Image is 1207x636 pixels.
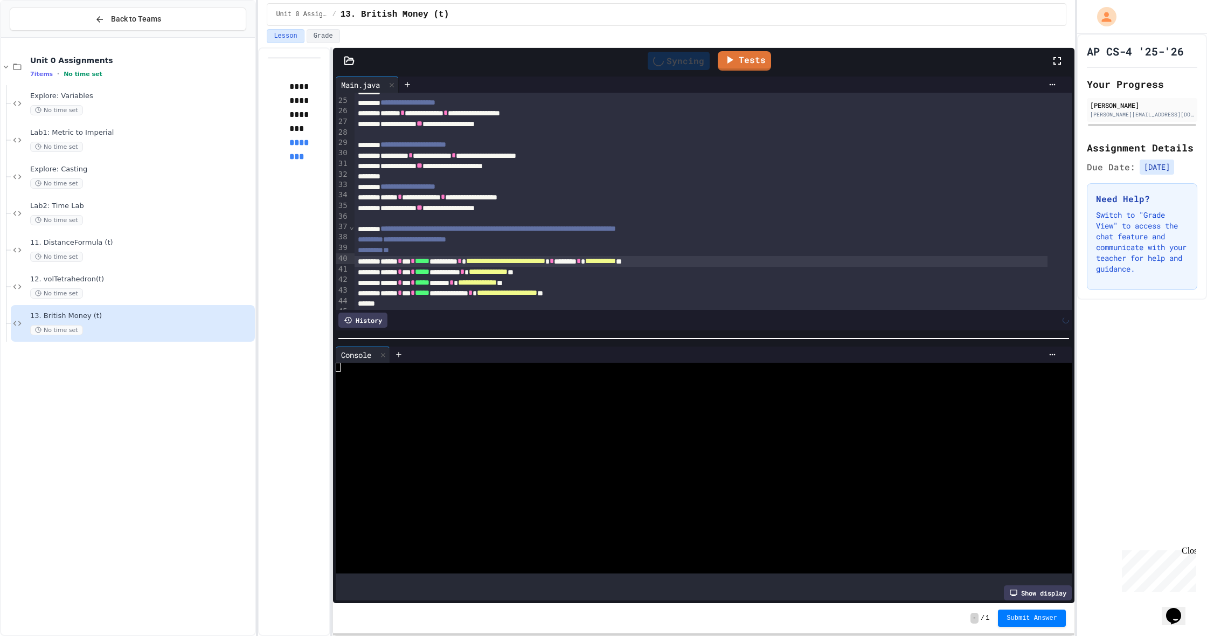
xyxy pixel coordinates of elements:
span: No time set [30,288,83,299]
div: 40 [336,253,349,264]
div: 37 [336,222,349,232]
div: 45 [336,306,349,316]
div: 34 [336,190,349,201]
div: 39 [336,243,349,253]
p: Switch to "Grade View" to access the chat feature and communicate with your teacher for help and ... [1096,210,1188,274]
div: 43 [336,285,349,296]
div: Console [336,347,390,363]
div: My Account [1086,4,1119,29]
span: / [981,614,984,623]
h2: Assignment Details [1087,140,1197,155]
button: Submit Answer [998,610,1066,627]
span: 12. volTetrahedron(t) [30,275,253,284]
span: Back to Teams [111,13,161,25]
div: 32 [336,169,349,179]
span: Explore: Variables [30,92,253,101]
span: Unit 0 Assignments [30,56,253,65]
iframe: chat widget [1118,546,1196,592]
span: No time set [30,252,83,262]
span: Due Date: [1087,161,1135,174]
div: Chat with us now!Close [4,4,74,68]
div: 42 [336,274,349,285]
div: 25 [336,95,349,106]
span: 1 [986,614,989,623]
span: Explore: Casting [30,165,253,174]
span: • [57,70,59,78]
span: No time set [30,178,83,189]
a: Tests [718,51,771,71]
div: 26 [336,106,349,116]
div: 38 [336,232,349,243]
div: Main.java [336,77,399,93]
span: No time set [64,71,102,78]
h3: Need Help? [1096,192,1188,205]
span: No time set [30,105,83,115]
button: Lesson [267,29,304,43]
h1: AP CS-4 '25-'26 [1087,44,1184,59]
div: 28 [336,127,349,137]
div: Syncing [648,52,710,70]
span: 13. British Money (t) [30,312,253,321]
div: 30 [336,148,349,158]
div: Main.java [336,79,385,91]
span: 13. British Money (t) [341,8,449,21]
span: No time set [30,142,83,152]
div: History [338,313,387,328]
span: Submit Answer [1007,614,1057,623]
div: 27 [336,116,349,127]
div: 29 [336,137,349,148]
div: Console [336,349,377,361]
div: [PERSON_NAME][EMAIL_ADDRESS][DOMAIN_NAME] [1090,110,1194,119]
span: No time set [30,215,83,225]
span: [DATE] [1140,160,1174,175]
span: Unit 0 Assignments [276,10,328,19]
div: [PERSON_NAME] [1090,100,1194,110]
span: No time set [30,325,83,335]
span: - [970,613,979,624]
span: 11. DistanceFormula (t) [30,238,253,247]
span: / [332,10,336,19]
div: 36 [336,211,349,222]
iframe: chat widget [1162,593,1196,625]
span: Fold line [349,222,355,231]
h2: Your Progress [1087,77,1197,92]
button: Grade [307,29,340,43]
div: 41 [336,264,349,275]
span: Lab1: Metric to Imperial [30,128,253,137]
div: Show display [1004,585,1072,600]
div: 31 [336,158,349,169]
button: Back to Teams [10,8,246,31]
span: Lab2: Time Lab [30,202,253,211]
div: 44 [336,296,349,306]
span: 7 items [30,71,53,78]
div: 35 [336,201,349,211]
div: 33 [336,179,349,190]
